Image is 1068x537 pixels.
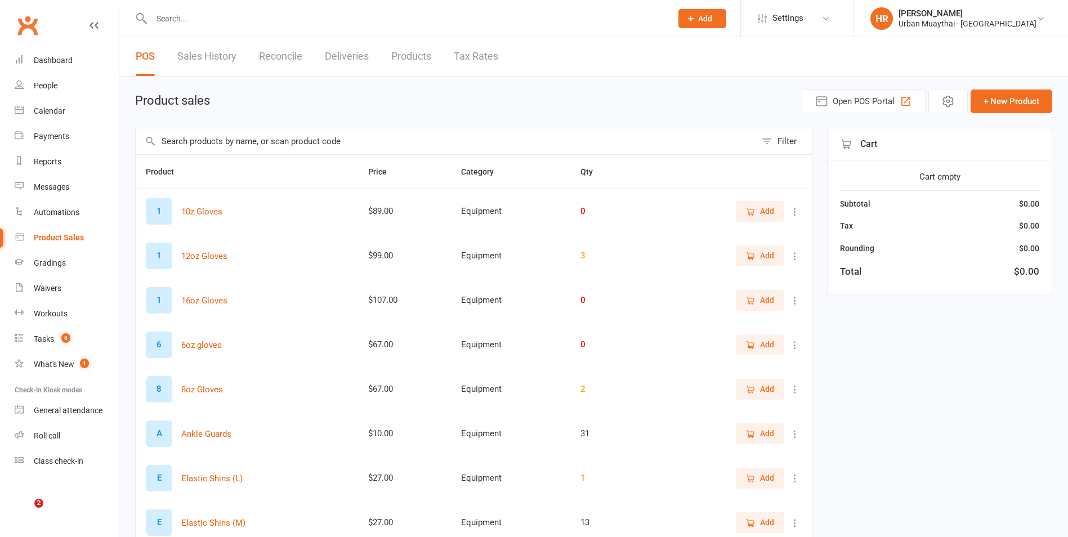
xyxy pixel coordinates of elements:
[15,225,119,250] a: Product Sales
[61,333,70,343] span: 6
[34,309,68,318] div: Workouts
[146,165,186,178] button: Product
[461,429,560,438] div: Equipment
[461,251,560,261] div: Equipment
[580,340,642,350] div: 0
[34,457,83,466] div: Class check-in
[840,220,853,232] div: Tax
[34,208,79,217] div: Automations
[971,89,1052,113] button: + New Product
[136,37,155,76] a: POS
[760,294,774,306] span: Add
[1014,264,1039,279] div: $0.00
[15,276,119,301] a: Waivers
[34,182,69,191] div: Messages
[146,509,172,536] div: Set product image
[34,81,57,90] div: People
[146,243,172,269] div: Set product image
[148,11,664,26] input: Search...
[146,287,172,314] div: Set product image
[14,11,42,39] a: Clubworx
[1019,242,1039,254] div: $0.00
[580,384,642,394] div: 2
[580,251,642,261] div: 3
[368,340,441,350] div: $67.00
[454,37,498,76] a: Tax Rates
[34,360,74,369] div: What's New
[146,420,172,447] div: Set product image
[802,89,926,113] button: Open POS Portal
[34,284,61,293] div: Waivers
[736,423,784,444] button: Add
[580,207,642,216] div: 0
[760,472,774,484] span: Add
[840,242,874,254] div: Rounding
[15,250,119,276] a: Gradings
[580,296,642,305] div: 0
[15,99,119,124] a: Calendar
[760,205,774,217] span: Add
[756,128,812,154] button: Filter
[580,165,605,178] button: Qty
[772,6,803,31] span: Settings
[736,379,784,399] button: Add
[15,124,119,149] a: Payments
[760,249,774,262] span: Add
[461,165,506,178] button: Category
[840,264,861,279] div: Total
[15,73,119,99] a: People
[181,338,222,352] button: 6oz gloves
[736,201,784,221] button: Add
[368,296,441,305] div: $107.00
[15,200,119,225] a: Automations
[760,516,774,529] span: Add
[181,383,223,396] button: 8oz Gloves
[580,167,605,176] span: Qty
[181,472,243,485] button: Elastic Shins (L)
[146,376,172,402] div: Set product image
[1019,198,1039,210] div: $0.00
[736,334,784,355] button: Add
[368,429,441,438] div: $10.00
[461,167,506,176] span: Category
[146,465,172,491] div: Set product image
[461,207,560,216] div: Equipment
[15,174,119,200] a: Messages
[833,95,895,108] span: Open POS Portal
[760,338,774,351] span: Add
[80,359,89,368] span: 1
[698,14,712,23] span: Add
[580,518,642,527] div: 13
[146,167,186,176] span: Product
[34,406,102,415] div: General attendance
[840,170,1039,184] div: Cart empty
[580,429,642,438] div: 31
[15,423,119,449] a: Roll call
[777,135,797,148] div: Filter
[34,233,84,242] div: Product Sales
[870,7,893,30] div: HR
[34,258,66,267] div: Gradings
[461,296,560,305] div: Equipment
[34,132,69,141] div: Payments
[34,106,65,115] div: Calendar
[580,473,642,483] div: 1
[136,128,756,154] input: Search products by name, or scan product code
[177,37,236,76] a: Sales History
[15,48,119,73] a: Dashboard
[325,37,369,76] a: Deliveries
[368,251,441,261] div: $99.00
[840,198,870,210] div: Subtotal
[34,56,73,65] div: Dashboard
[146,332,172,358] div: Set product image
[1019,220,1039,232] div: $0.00
[15,301,119,326] a: Workouts
[368,165,399,178] button: Price
[181,294,227,307] button: 16oz Gloves
[461,340,560,350] div: Equipment
[899,19,1036,29] div: Urban Muaythai - [GEOGRAPHIC_DATA]
[11,499,38,526] iframe: Intercom live chat
[736,512,784,532] button: Add
[15,398,119,423] a: General attendance kiosk mode
[15,326,119,352] a: Tasks 6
